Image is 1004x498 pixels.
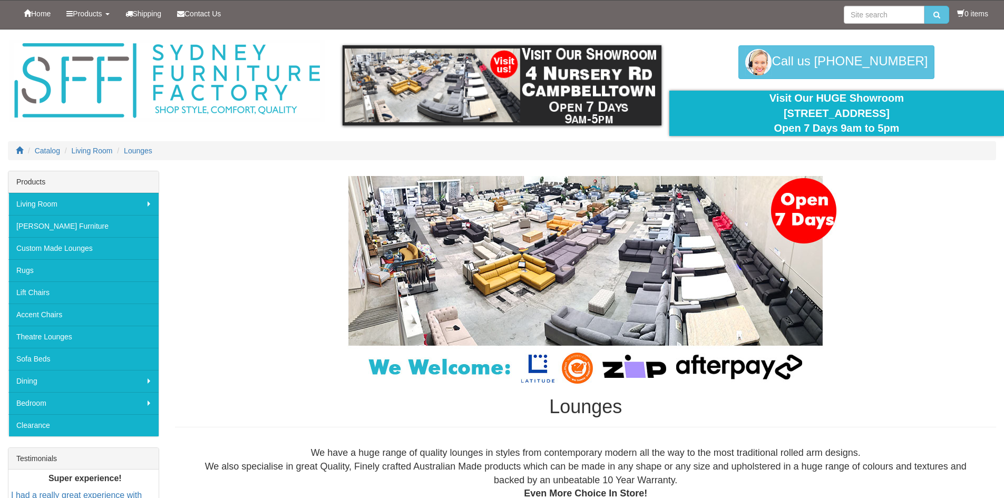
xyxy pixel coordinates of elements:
img: Sydney Furniture Factory [9,40,325,122]
a: Living Room [8,193,159,215]
a: Clearance [8,414,159,436]
a: Contact Us [169,1,229,27]
span: Home [31,9,51,18]
img: Lounges [322,176,849,386]
a: Catalog [35,147,60,155]
a: Sofa Beds [8,348,159,370]
h1: Lounges [175,396,996,417]
a: Living Room [72,147,113,155]
div: Visit Our HUGE Showroom [STREET_ADDRESS] Open 7 Days 9am to 5pm [677,91,996,136]
span: Contact Us [184,9,221,18]
a: Bedroom [8,392,159,414]
a: Lounges [124,147,152,155]
div: Testimonials [8,448,159,470]
a: Shipping [118,1,170,27]
a: Home [16,1,59,27]
a: Dining [8,370,159,392]
a: Lift Chairs [8,281,159,304]
input: Site search [844,6,924,24]
span: Products [73,9,102,18]
a: Products [59,1,117,27]
b: Super experience! [48,474,122,483]
a: Custom Made Lounges [8,237,159,259]
div: Products [8,171,159,193]
img: showroom.gif [343,45,661,125]
a: [PERSON_NAME] Furniture [8,215,159,237]
a: Theatre Lounges [8,326,159,348]
span: Shipping [133,9,162,18]
a: Rugs [8,259,159,281]
li: 0 items [957,8,988,19]
a: Accent Chairs [8,304,159,326]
